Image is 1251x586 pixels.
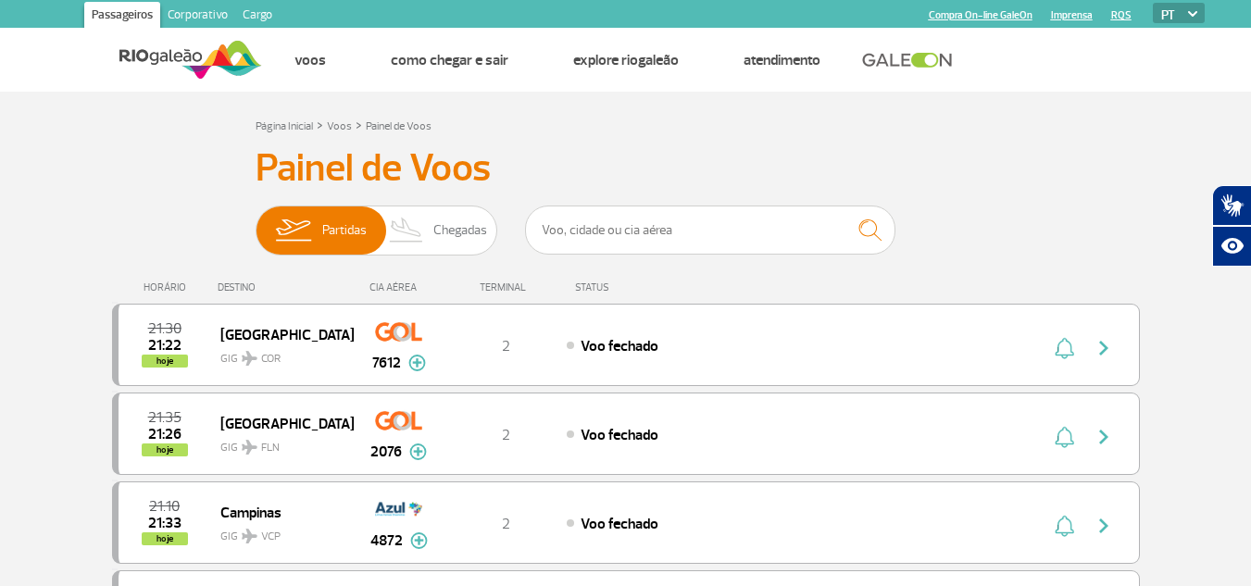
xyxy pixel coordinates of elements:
a: Voos [327,119,352,133]
img: seta-direita-painel-voo.svg [1093,337,1115,359]
span: 2025-09-25 21:33:35 [148,517,181,530]
a: > [317,114,323,135]
div: STATUS [566,281,717,293]
span: 2025-09-25 21:10:00 [149,500,180,513]
span: 4872 [370,530,403,552]
a: Imprensa [1051,9,1093,21]
img: slider-desembarque [380,206,434,255]
img: mais-info-painel-voo.svg [410,532,428,549]
span: [GEOGRAPHIC_DATA] [220,322,339,346]
span: GIG [220,518,339,545]
img: seta-direita-painel-voo.svg [1093,426,1115,448]
a: Atendimento [744,51,820,69]
div: HORÁRIO [118,281,219,293]
span: GIG [220,430,339,456]
a: Passageiros [84,2,160,31]
img: slider-embarque [264,206,322,255]
a: RQS [1111,9,1132,21]
div: Plugin de acessibilidade da Hand Talk. [1212,185,1251,267]
span: VCP [261,529,281,545]
div: CIA AÉREA [353,281,445,293]
span: Voo fechado [581,515,658,533]
input: Voo, cidade ou cia aérea [525,206,895,255]
img: sino-painel-voo.svg [1055,337,1074,359]
a: > [356,114,362,135]
img: destiny_airplane.svg [242,351,257,366]
span: 2025-09-25 21:26:47 [148,428,181,441]
span: Voo fechado [581,337,658,355]
span: 2 [502,426,510,444]
img: sino-painel-voo.svg [1055,426,1074,448]
a: Voos [294,51,326,69]
a: Explore RIOgaleão [573,51,679,69]
a: Painel de Voos [366,119,432,133]
span: GIG [220,341,339,368]
a: Compra On-line GaleOn [929,9,1032,21]
span: 2025-09-25 21:22:58 [148,339,181,352]
div: TERMINAL [445,281,566,293]
div: DESTINO [218,281,353,293]
span: 7612 [372,352,401,374]
a: Corporativo [160,2,235,31]
span: 2025-09-25 21:35:00 [148,411,181,424]
button: Abrir recursos assistivos. [1212,226,1251,267]
span: 2 [502,515,510,533]
img: seta-direita-painel-voo.svg [1093,515,1115,537]
span: Partidas [322,206,367,255]
span: [GEOGRAPHIC_DATA] [220,411,339,435]
img: mais-info-painel-voo.svg [408,355,426,371]
span: Campinas [220,500,339,524]
span: 2 [502,337,510,355]
span: Chegadas [433,206,487,255]
span: FLN [261,440,280,456]
span: COR [261,351,281,368]
a: Como chegar e sair [391,51,508,69]
span: Voo fechado [581,426,658,444]
img: destiny_airplane.svg [242,529,257,543]
span: 2025-09-25 21:30:00 [148,322,181,335]
a: Página Inicial [256,119,313,133]
a: Cargo [235,2,280,31]
span: hoje [142,355,188,368]
img: destiny_airplane.svg [242,440,257,455]
img: sino-painel-voo.svg [1055,515,1074,537]
h3: Painel de Voos [256,145,996,192]
img: mais-info-painel-voo.svg [409,443,427,460]
span: hoje [142,443,188,456]
button: Abrir tradutor de língua de sinais. [1212,185,1251,226]
span: hoje [142,532,188,545]
span: 2076 [370,441,402,463]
